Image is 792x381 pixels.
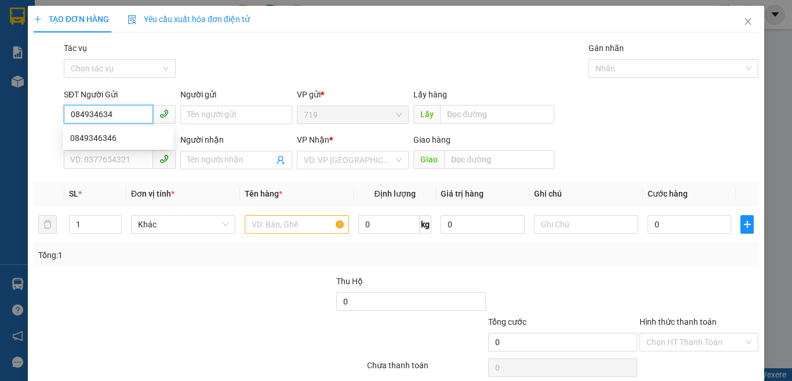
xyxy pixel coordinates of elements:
[38,249,307,262] div: Tổng: 1
[64,88,176,101] div: SĐT Người Gửi
[413,150,444,169] span: Giao
[297,88,409,101] div: VP gửi
[413,90,447,99] span: Lấy hàng
[70,132,166,144] div: 0849346346
[444,150,554,169] input: Dọc đường
[440,105,554,124] input: Dọc đường
[366,359,487,379] div: Chưa thanh toán
[159,154,169,164] span: phone
[488,317,526,326] span: Tổng cước
[180,133,292,146] div: Người nhận
[180,88,292,101] div: Người gửi
[640,317,717,326] label: Hình thức thanh toán
[276,155,285,165] span: user-add
[732,6,764,38] button: Close
[413,105,440,124] span: Lấy
[64,43,87,53] label: Tác vụ
[138,216,228,233] span: Khác
[69,189,78,198] span: SL
[245,215,349,234] input: VD: Bàn, Ghế
[34,14,109,24] span: TẠO ĐƠN HÀNG
[108,216,121,224] span: Increase Value
[743,17,753,26] span: close
[245,189,282,198] span: Tên hàng
[112,226,119,233] span: down
[38,215,57,234] button: delete
[108,224,121,233] span: Decrease Value
[740,215,754,234] button: plus
[34,15,42,23] span: plus
[648,189,688,198] span: Cước hàng
[304,106,402,124] span: 719
[63,129,173,147] div: 0849346346
[741,220,753,229] span: plus
[441,189,484,198] span: Giá trị hàng
[159,109,169,118] span: phone
[441,215,524,234] input: 0
[112,217,119,224] span: up
[534,215,638,234] input: Ghi Chú
[336,277,363,286] span: Thu Hộ
[420,215,431,234] span: kg
[413,135,451,144] span: Giao hàng
[128,15,137,24] img: icon
[131,189,175,198] span: Đơn vị tính
[588,43,624,53] label: Gán nhãn
[374,189,415,198] span: Định lượng
[529,183,643,205] th: Ghi chú
[297,135,329,144] span: VP Nhận
[128,14,250,24] span: Yêu cầu xuất hóa đơn điện tử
